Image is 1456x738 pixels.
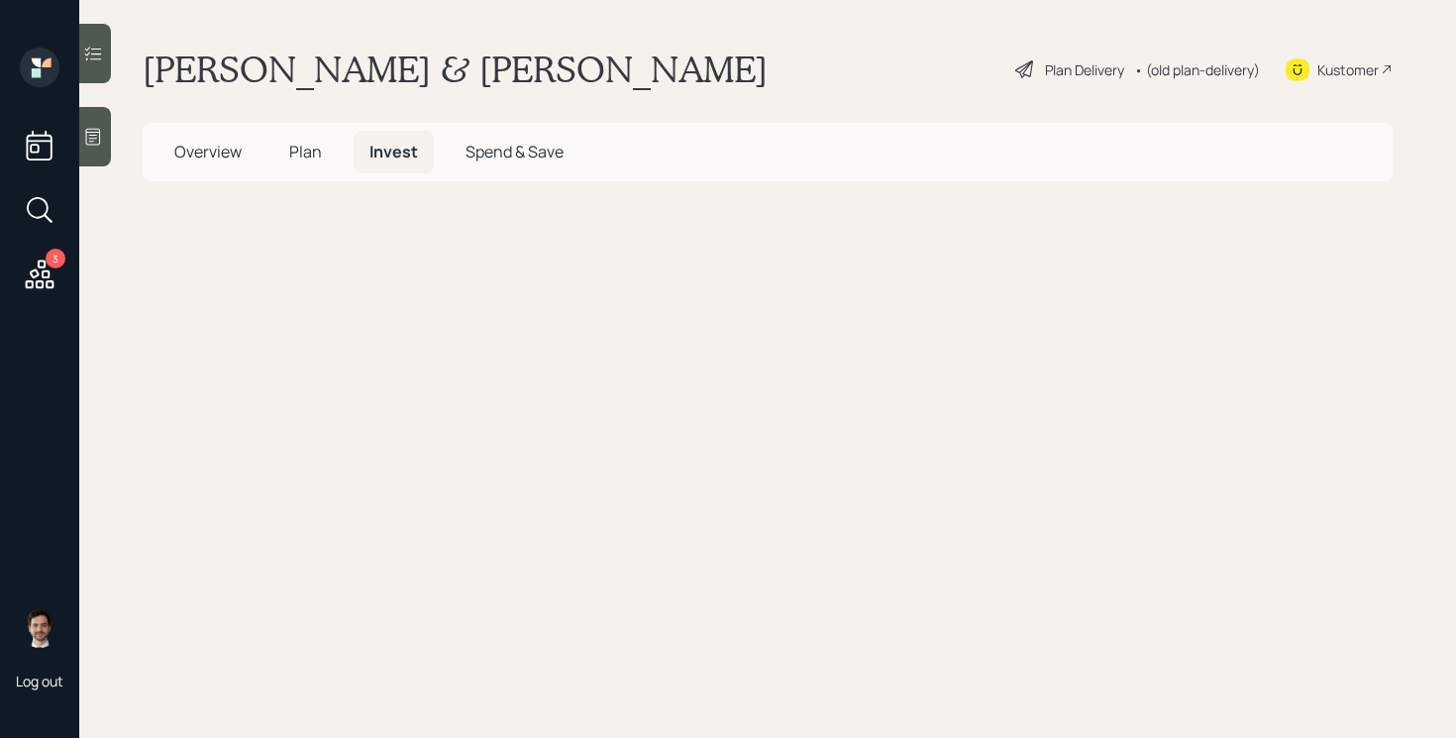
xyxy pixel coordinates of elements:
div: • (old plan-delivery) [1134,59,1260,80]
span: Plan [289,141,322,162]
div: 3 [46,249,65,268]
span: Invest [369,141,418,162]
div: Kustomer [1317,59,1379,80]
img: jonah-coleman-headshot.png [20,608,59,648]
span: Spend & Save [466,141,564,162]
div: Log out [16,672,63,690]
div: Plan Delivery [1045,59,1124,80]
span: Overview [174,141,242,162]
h1: [PERSON_NAME] & [PERSON_NAME] [143,48,768,91]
